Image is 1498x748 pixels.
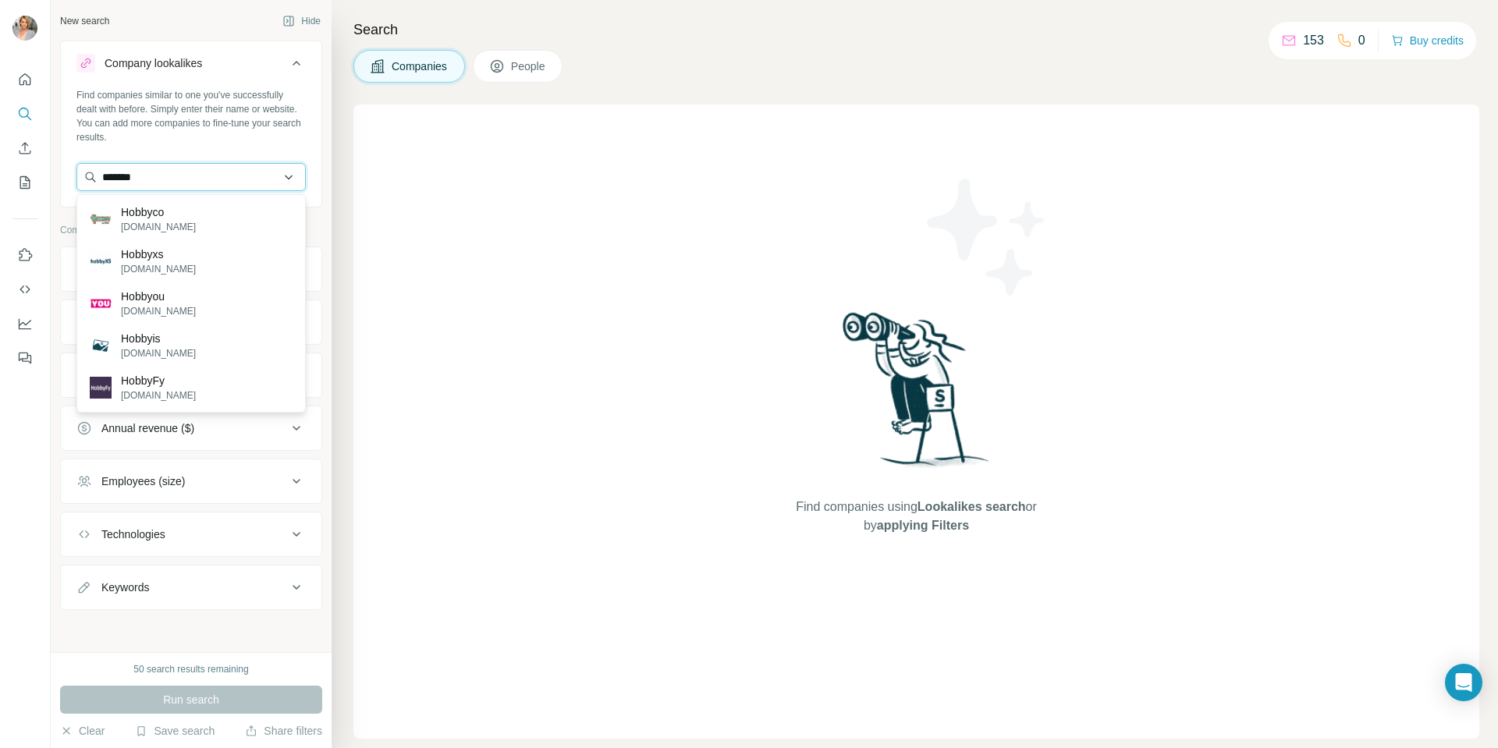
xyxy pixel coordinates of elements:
p: Company information [60,223,322,237]
button: Save search [135,723,215,739]
img: Hobbyxs [90,250,112,272]
p: [DOMAIN_NAME] [121,262,196,276]
button: Employees (size) [61,463,321,500]
p: [DOMAIN_NAME] [121,346,196,360]
p: 0 [1358,31,1365,50]
button: Use Surfe API [12,275,37,303]
p: Hobbyco [121,204,196,220]
img: Hobbyis [90,335,112,356]
span: applying Filters [877,519,969,532]
button: HQ location [61,356,321,394]
div: New search [60,14,109,28]
button: Technologies [61,516,321,553]
button: Industry [61,303,321,341]
button: Quick start [12,66,37,94]
span: People [511,58,547,74]
button: Hide [272,9,332,33]
p: Hobbyou [121,289,196,304]
img: Hobbyou [90,292,112,314]
button: My lists [12,168,37,197]
button: Buy credits [1391,30,1464,51]
button: Feedback [12,344,37,372]
img: Avatar [12,16,37,41]
img: Hobbyco [90,208,112,230]
button: Share filters [245,723,322,739]
h4: Search [353,19,1479,41]
p: 153 [1303,31,1324,50]
div: 50 search results remaining [133,662,248,676]
button: Enrich CSV [12,134,37,162]
p: HobbyFy [121,373,196,388]
div: Technologies [101,526,165,542]
p: [DOMAIN_NAME] [121,304,196,318]
div: Employees (size) [101,473,185,489]
img: Surfe Illustration - Woman searching with binoculars [836,308,998,482]
div: Open Intercom Messenger [1445,664,1482,701]
button: Use Surfe on LinkedIn [12,241,37,269]
p: [DOMAIN_NAME] [121,220,196,234]
button: Keywords [61,569,321,606]
button: Company [61,250,321,288]
span: Find companies using or by [791,498,1041,535]
button: Search [12,100,37,128]
button: Annual revenue ($) [61,409,321,447]
img: HobbyFy [90,377,112,399]
div: Find companies similar to one you've successfully dealt with before. Simply enter their name or w... [76,88,306,144]
button: Dashboard [12,310,37,338]
p: [DOMAIN_NAME] [121,388,196,402]
p: Hobbyis [121,331,196,346]
button: Company lookalikes [61,44,321,88]
div: Keywords [101,580,149,595]
div: Company lookalikes [105,55,202,71]
p: Hobbyxs [121,246,196,262]
button: Clear [60,723,105,739]
span: Lookalikes search [918,500,1026,513]
img: Surfe Illustration - Stars [917,167,1057,307]
div: Annual revenue ($) [101,420,194,436]
span: Companies [392,58,449,74]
